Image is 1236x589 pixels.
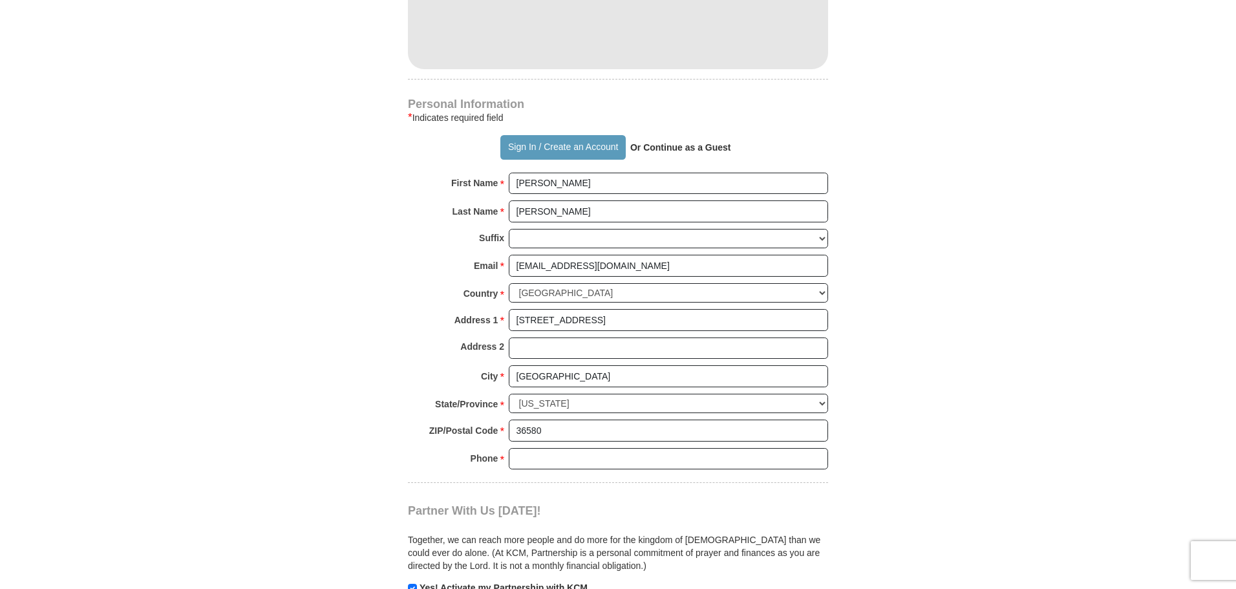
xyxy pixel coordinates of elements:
div: Indicates required field [408,110,828,125]
strong: First Name [451,174,498,192]
strong: ZIP/Postal Code [429,422,498,440]
strong: Email [474,257,498,275]
strong: Phone [471,449,498,467]
strong: Address 2 [460,337,504,356]
strong: Or Continue as a Guest [630,142,731,153]
strong: Suffix [479,229,504,247]
strong: Last Name [453,202,498,220]
strong: Country [463,284,498,303]
strong: State/Province [435,395,498,413]
strong: City [481,367,498,385]
strong: Address 1 [454,311,498,329]
span: Partner With Us [DATE]! [408,504,541,517]
h4: Personal Information [408,99,828,109]
button: Sign In / Create an Account [500,135,625,160]
p: Together, we can reach more people and do more for the kingdom of [DEMOGRAPHIC_DATA] than we coul... [408,533,828,572]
